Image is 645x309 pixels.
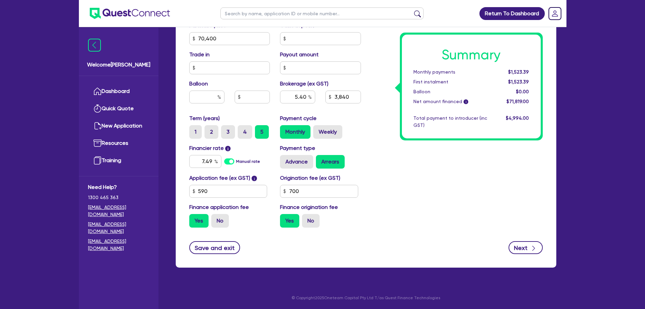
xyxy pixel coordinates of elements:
[88,183,149,191] span: Need Help?
[479,7,545,20] a: Return To Dashboard
[280,203,338,211] label: Finance origination fee
[189,144,231,152] label: Financier rate
[408,98,492,105] div: Net amount financed
[88,100,149,117] a: Quick Quote
[87,61,150,69] span: Welcome [PERSON_NAME]
[508,69,529,75] span: $1,523.39
[225,146,231,151] span: i
[255,125,269,139] label: 5
[189,174,250,182] label: Application fee (ex GST)
[189,51,210,59] label: Trade in
[88,152,149,169] a: Training
[280,214,299,228] label: Yes
[280,114,317,122] label: Payment cycle
[280,155,313,169] label: Advance
[189,241,240,254] button: Save and exit
[211,214,229,228] label: No
[508,79,529,84] span: $1,523.39
[280,125,310,139] label: Monthly
[316,155,345,169] label: Arrears
[507,99,529,104] span: $71,819.00
[313,125,342,139] label: Weekly
[506,115,529,121] span: $4,994.00
[238,125,252,139] label: 4
[93,139,102,147] img: resources
[90,8,170,19] img: quest-connect-logo-blue
[464,100,468,104] span: i
[88,83,149,100] a: Dashboard
[205,125,218,139] label: 2
[93,156,102,165] img: training
[280,144,315,152] label: Payment type
[88,238,149,252] a: [EMAIL_ADDRESS][DOMAIN_NAME]
[252,176,257,181] span: i
[88,135,149,152] a: Resources
[408,115,492,129] div: Total payment to introducer (inc GST)
[88,194,149,201] span: 1300 465 363
[189,214,209,228] label: Yes
[516,89,529,94] span: $0.00
[408,78,492,85] div: First instalment
[280,174,340,182] label: Origination fee (ex GST)
[236,158,260,165] label: Manual rate
[221,125,235,139] label: 3
[220,7,424,19] input: Search by name, application ID or mobile number...
[509,241,543,254] button: Next
[93,122,102,130] img: new-application
[189,203,249,211] label: Finance application fee
[93,104,102,113] img: quick-quote
[280,51,319,59] label: Payout amount
[302,214,320,228] label: No
[546,5,564,22] a: Dropdown toggle
[88,221,149,235] a: [EMAIL_ADDRESS][DOMAIN_NAME]
[413,47,529,63] h1: Summary
[189,114,220,122] label: Term (years)
[88,204,149,218] a: [EMAIL_ADDRESS][DOMAIN_NAME]
[280,80,328,88] label: Brokerage (ex GST)
[88,117,149,135] a: New Application
[408,88,492,95] div: Balloon
[408,69,492,76] div: Monthly payments
[189,125,202,139] label: 1
[88,39,101,52] img: icon-menu-close
[171,295,561,301] p: © Copyright 2025 Oneteam Capital Pty Ltd T/as Quest Finance Technologies
[189,80,208,88] label: Balloon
